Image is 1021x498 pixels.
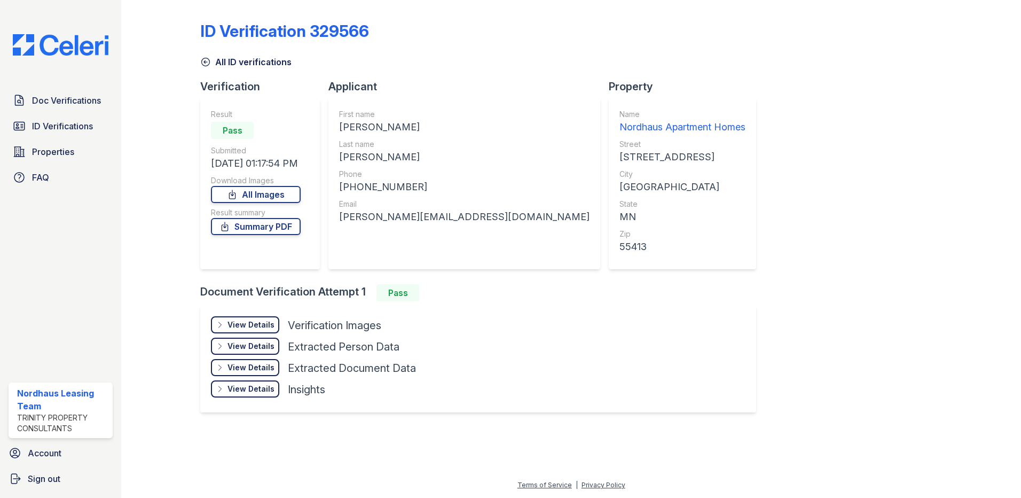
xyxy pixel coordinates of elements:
[619,209,745,224] div: MN
[619,109,745,135] a: Name Nordhaus Apartment Homes
[339,209,590,224] div: [PERSON_NAME][EMAIL_ADDRESS][DOMAIN_NAME]
[288,339,399,354] div: Extracted Person Data
[288,361,416,376] div: Extracted Document Data
[619,169,745,180] div: City
[227,320,274,330] div: View Details
[609,79,765,94] div: Property
[211,122,254,139] div: Pass
[376,284,419,301] div: Pass
[4,34,117,56] img: CE_Logo_Blue-a8612792a0a2168367f1c8372b55b34899dd931a85d93a1a3d3e32e68fde9ad4.png
[211,218,301,235] a: Summary PDF
[339,199,590,209] div: Email
[619,150,745,165] div: [STREET_ADDRESS]
[288,318,381,333] div: Verification Images
[211,175,301,186] div: Download Images
[200,21,369,41] div: ID Verification 329566
[328,79,609,94] div: Applicant
[619,199,745,209] div: State
[200,56,292,68] a: All ID verifications
[619,139,745,150] div: Street
[32,145,74,158] span: Properties
[227,341,274,352] div: View Details
[339,169,590,180] div: Phone
[9,90,113,111] a: Doc Verifications
[28,447,61,460] span: Account
[339,150,590,165] div: [PERSON_NAME]
[4,468,117,489] a: Sign out
[619,229,745,239] div: Zip
[9,141,113,162] a: Properties
[619,239,745,254] div: 55413
[211,186,301,203] a: All Images
[9,167,113,188] a: FAQ
[211,145,301,156] div: Submitted
[211,156,301,171] div: [DATE] 01:17:54 PM
[576,481,578,489] div: |
[17,387,108,413] div: Nordhaus Leasing Team
[619,180,745,194] div: [GEOGRAPHIC_DATA]
[211,109,301,120] div: Result
[32,171,49,184] span: FAQ
[619,109,745,120] div: Name
[200,284,765,301] div: Document Verification Attempt 1
[4,442,117,464] a: Account
[211,207,301,218] div: Result summary
[339,139,590,150] div: Last name
[517,481,572,489] a: Terms of Service
[227,384,274,394] div: View Details
[200,79,328,94] div: Verification
[339,109,590,120] div: First name
[619,120,745,135] div: Nordhaus Apartment Homes
[339,120,590,135] div: [PERSON_NAME]
[32,120,93,133] span: ID Verifications
[9,115,113,137] a: ID Verifications
[17,413,108,434] div: Trinity Property Consultants
[582,481,625,489] a: Privacy Policy
[28,472,60,485] span: Sign out
[288,382,325,397] div: Insights
[227,362,274,373] div: View Details
[32,94,101,107] span: Doc Verifications
[339,180,590,194] div: [PHONE_NUMBER]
